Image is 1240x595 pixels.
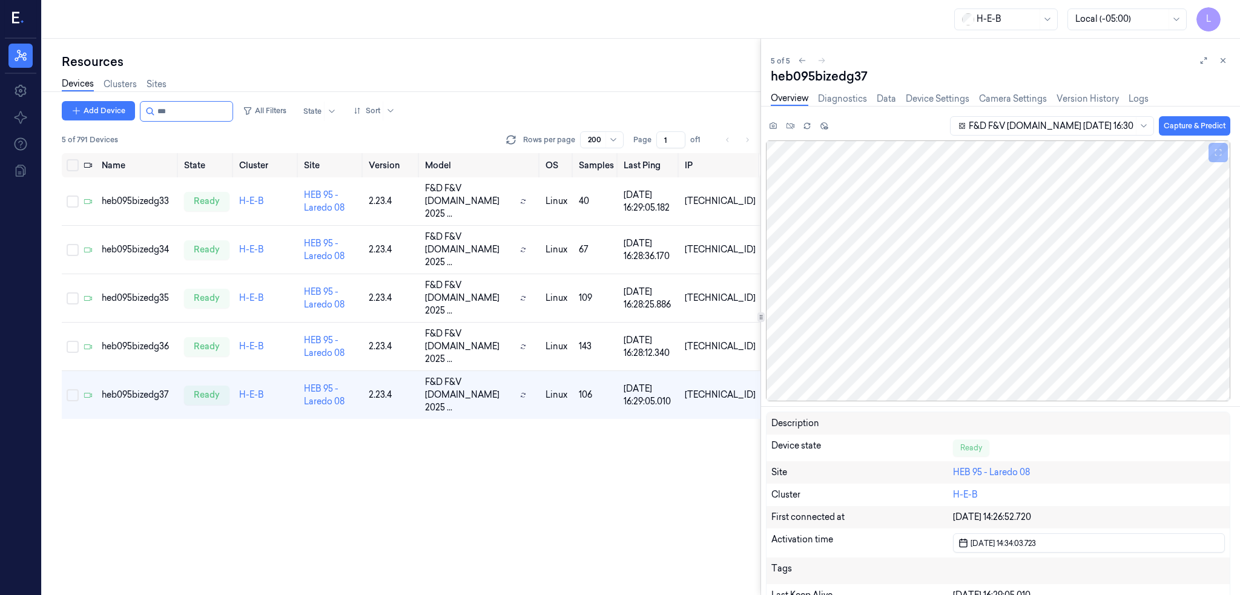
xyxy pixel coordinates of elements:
a: Version History [1057,93,1119,105]
a: H-E-B [953,489,978,500]
div: Ready [953,439,989,456]
button: Select row [67,244,79,256]
div: hed095bizedg35 [102,292,174,304]
div: ready [184,240,229,260]
button: All Filters [238,101,291,120]
div: heb095bizedg33 [102,195,174,208]
th: Name [97,153,179,177]
a: Overview [771,92,808,106]
div: heb095bizedg37 [771,68,1230,85]
div: 2.23.4 [369,243,415,256]
th: IP [680,153,760,177]
div: First connected at [771,511,953,524]
a: HEB 95 - Laredo 08 [304,335,345,358]
span: Page [633,134,651,145]
th: Version [364,153,420,177]
div: ready [184,192,229,211]
a: HEB 95 - Laredo 08 [304,238,345,261]
a: Clusters [104,78,137,91]
a: HEB 95 - Laredo 08 [304,286,345,310]
div: Description [771,417,953,430]
div: 2.23.4 [369,340,415,353]
p: linux [546,292,569,304]
a: HEB 95 - Laredo 08 [953,467,1030,478]
div: heb095bizedg34 [102,243,174,256]
th: Last Ping [619,153,680,177]
div: heb095bizedg36 [102,340,174,353]
a: Sites [147,78,167,91]
a: H-E-B [239,341,264,352]
a: HEB 95 - Laredo 08 [304,189,345,213]
div: [DATE] 16:28:25.886 [624,286,675,311]
a: H-E-B [239,389,264,400]
p: linux [546,243,569,256]
button: [DATE] 14:34:03.723 [953,533,1225,553]
th: Site [299,153,364,177]
div: ready [184,337,229,357]
a: Device Settings [906,93,969,105]
a: Diagnostics [818,93,867,105]
span: F&D F&V [DOMAIN_NAME] 2025 ... [425,182,515,220]
div: [DATE] 16:28:12.340 [624,334,675,360]
span: F&D F&V [DOMAIN_NAME] 2025 ... [425,327,515,366]
button: L [1196,7,1221,31]
div: Tags [771,562,953,579]
div: ready [184,386,229,405]
span: F&D F&V [DOMAIN_NAME] 2025 ... [425,376,515,414]
div: 2.23.4 [369,195,415,208]
span: F&D F&V [DOMAIN_NAME] 2025 ... [425,231,515,269]
div: 143 [579,340,614,353]
button: Capture & Predict [1159,116,1230,136]
a: Data [877,93,896,105]
div: 106 [579,389,614,401]
button: Select row [67,196,79,208]
div: [TECHNICAL_ID] [685,195,756,208]
div: [TECHNICAL_ID] [685,389,756,401]
div: 40 [579,195,614,208]
a: Logs [1129,93,1149,105]
th: Cluster [234,153,299,177]
span: 5 of 791 Devices [62,134,118,145]
button: Select row [67,341,79,353]
div: [TECHNICAL_ID] [685,340,756,353]
div: Resources [62,53,760,70]
div: 67 [579,243,614,256]
p: linux [546,195,569,208]
div: [DATE] 16:29:05.182 [624,189,675,214]
th: State [179,153,234,177]
a: Devices [62,77,94,91]
button: Select all [67,159,79,171]
p: Rows per page [523,134,575,145]
div: 109 [579,292,614,304]
div: [TECHNICAL_ID] [685,292,756,304]
div: [DATE] 14:26:52.720 [953,511,1225,524]
div: [DATE] 16:29:05.010 [624,383,675,408]
button: Select row [67,292,79,304]
p: linux [546,389,569,401]
div: Device state [771,439,953,456]
p: linux [546,340,569,353]
div: Site [771,466,953,479]
div: Cluster [771,488,953,501]
button: Add Device [62,101,135,120]
a: Camera Settings [979,93,1047,105]
nav: pagination [719,131,756,148]
div: [TECHNICAL_ID] [685,243,756,256]
div: 2.23.4 [369,292,415,304]
th: Model [420,153,541,177]
th: Samples [574,153,619,177]
a: HEB 95 - Laredo 08 [304,383,345,407]
span: [DATE] 14:34:03.723 [968,537,1036,549]
span: F&D F&V [DOMAIN_NAME] 2025 ... [425,279,515,317]
a: H-E-B [239,292,264,303]
div: [DATE] 16:28:36.170 [624,237,675,263]
a: H-E-B [239,196,264,206]
span: 5 of 5 [771,56,790,66]
th: OS [541,153,574,177]
a: H-E-B [239,244,264,255]
div: heb095bizedg37 [102,389,174,401]
button: Select row [67,389,79,401]
span: of 1 [690,134,710,145]
div: Activation time [771,533,953,553]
